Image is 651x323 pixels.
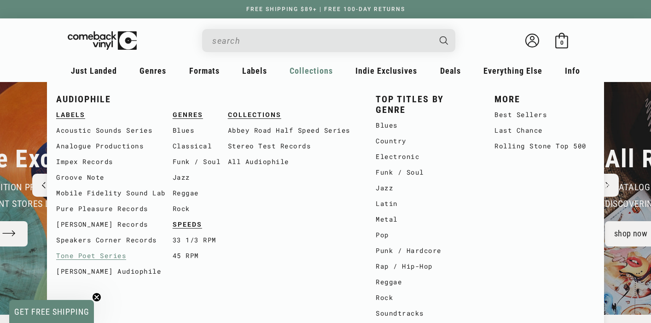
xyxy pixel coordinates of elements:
a: 33 1/3 RPM [173,232,228,248]
div: GET FREE SHIPPINGClose teaser [9,300,94,323]
a: Reggae [173,185,228,201]
a: Pure Pleasure Records [56,201,173,217]
span: Indie Exclusives [355,66,417,76]
a: Metal [376,211,476,227]
span: Labels [242,66,267,76]
a: Funk / Soul [376,164,476,180]
span: Deals [440,66,461,76]
a: Rap / Hip-Hop [376,258,476,274]
a: Funk / Soul [173,154,228,170]
a: Soundtracks [376,305,476,321]
a: Tone Poet Series [56,248,173,264]
a: Blues [173,123,228,138]
a: [PERSON_NAME] Audiophile [56,264,173,279]
span: GET FREE SHIPPING [14,307,89,317]
a: FREE SHIPPING $89+ | FREE 100-DAY RETURNS [237,6,414,12]
a: Last Chance [494,123,595,138]
a: Abbey Road Half Speed Series [228,123,357,138]
a: Blues [376,117,476,133]
div: Search [202,29,455,52]
a: Speakers Corner Records [56,232,173,248]
span: Info [565,66,580,76]
a: Jazz [173,170,228,185]
button: Close teaser [92,293,101,302]
span: 0 [560,39,564,46]
a: Reggae [376,274,476,290]
input: When autocomplete results are available use up and down arrows to review and enter to select [212,31,430,50]
a: Acoustic Sounds Series [56,123,173,138]
span: Collections [290,66,333,76]
a: Electronic [376,149,476,164]
a: Rock [376,290,476,305]
a: Groove Note [56,170,173,185]
a: AUDIOPHILE [56,92,357,107]
span: Everything Else [483,66,542,76]
a: Pop [376,227,476,243]
span: Genres [139,66,166,76]
a: All Audiophile [228,154,357,170]
a: Rock [173,201,228,217]
a: Best Sellers [494,107,595,123]
a: [PERSON_NAME] Records [56,217,173,232]
a: Impex Records [56,154,173,170]
a: Rolling Stone Top 500 [494,138,595,154]
a: Classical [173,138,228,154]
a: Stereo Test Records [228,138,357,154]
a: 45 RPM [173,248,228,264]
a: Jazz [376,180,476,196]
span: Formats [189,66,220,76]
a: Punk / Hardcore [376,243,476,258]
a: Country [376,133,476,149]
a: Mobile Fidelity Sound Lab [56,185,173,201]
a: Latin [376,196,476,211]
a: Analogue Productions [56,138,173,154]
span: Just Landed [71,66,117,76]
button: Search [432,29,457,52]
